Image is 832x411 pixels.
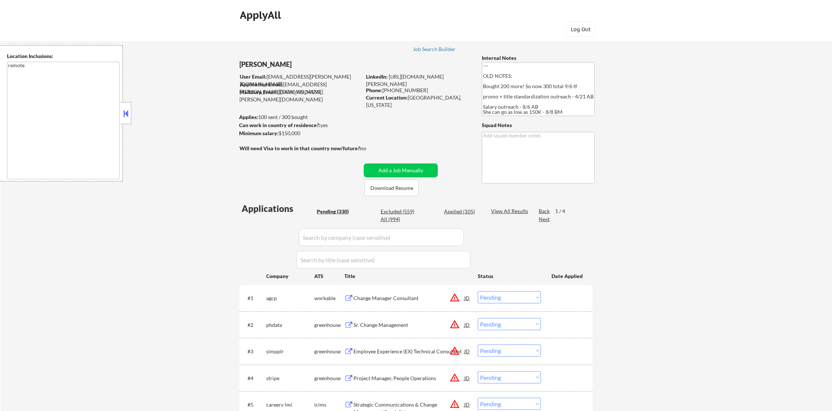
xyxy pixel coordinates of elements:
strong: Will need Visa to work in that country now/future?: [239,145,362,151]
div: [PERSON_NAME] [239,60,390,69]
button: warning_amber [450,372,460,383]
div: stripe [266,375,314,382]
div: yes [239,122,359,129]
strong: Current Location: [366,94,408,101]
input: Search by title (case sensitive) [296,251,470,268]
div: Internal Notes [482,54,595,62]
div: JD [463,371,471,385]
div: JD [463,398,471,411]
button: warning_amber [450,346,460,356]
div: JD [463,345,471,358]
strong: Application Email: [240,81,283,87]
div: $150,000 [239,130,361,137]
div: Next [539,216,550,223]
button: warning_amber [450,292,460,303]
button: Add a Job Manually [364,163,438,177]
div: greenhouse [314,348,344,355]
div: phdata [266,321,314,329]
div: ATS [314,273,344,280]
button: warning_amber [450,399,460,409]
div: Employee Experience (EX) Technical Consultant [353,348,464,355]
div: All (994) [381,216,417,223]
div: Applied (105) [444,208,481,215]
div: Change Manager Consultant [353,295,464,302]
div: Excluded (559) [381,208,417,215]
a: [URL][DOMAIN_NAME][PERSON_NAME] [366,73,444,87]
div: Date Applied [551,273,584,280]
button: warning_amber [450,319,460,329]
div: ApplyAll [240,9,283,21]
strong: LinkedIn: [366,73,388,80]
strong: Phone: [366,87,382,93]
div: simpplr [266,348,314,355]
strong: User Email: [240,73,267,80]
div: Status [478,269,541,282]
div: Applications [242,204,314,213]
strong: Applies: [239,114,258,120]
div: [EMAIL_ADDRESS][PERSON_NAME][DOMAIN_NAME] [240,81,361,95]
strong: Can work in country of residence?: [239,122,320,128]
div: agcp [266,295,314,302]
input: Search by company (case sensitive) [299,228,464,246]
div: [EMAIL_ADDRESS][PERSON_NAME][DOMAIN_NAME] [239,89,361,103]
div: [GEOGRAPHIC_DATA], [US_STATE] [366,94,470,108]
button: Log Out [566,22,595,37]
div: Squad Notes [482,122,595,129]
div: greenhouse [314,321,344,329]
div: Title [344,273,471,280]
div: 100 sent / 300 bought [239,113,361,121]
div: JD [463,291,471,304]
div: Project Manager, People Operations [353,375,464,382]
div: #4 [248,375,260,382]
a: Job Search Builder [413,46,456,54]
div: Job Search Builder [413,47,456,52]
div: #1 [248,295,260,302]
div: #3 [248,348,260,355]
div: Company [266,273,314,280]
div: [EMAIL_ADDRESS][PERSON_NAME][DOMAIN_NAME] [240,73,361,87]
div: greenhouse [314,375,344,382]
div: [PHONE_NUMBER] [366,87,470,94]
strong: Mailslurp Email: [239,89,278,95]
div: no [360,145,381,152]
div: Sr. Change Management [353,321,464,329]
strong: Minimum salary: [239,130,279,136]
div: Back [539,208,550,215]
div: JD [463,318,471,331]
div: workable [314,295,344,302]
div: View All Results [491,208,530,215]
div: #2 [248,321,260,329]
div: icims [314,401,344,408]
div: #5 [248,401,260,408]
div: careers-lmi [266,401,314,408]
div: 1 / 4 [555,208,572,215]
div: Pending (330) [317,208,353,215]
button: Download Resume [364,180,419,196]
div: Location Inclusions: [7,53,120,60]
